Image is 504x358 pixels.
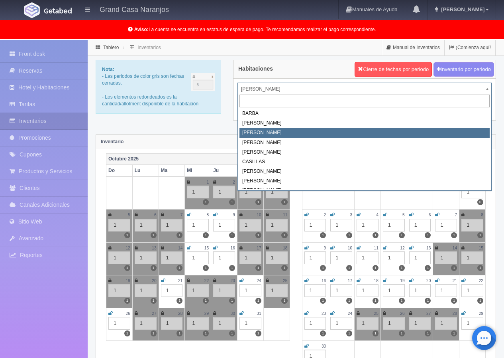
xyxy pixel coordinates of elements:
[239,157,490,167] div: CASILLAS
[239,167,490,176] div: [PERSON_NAME]
[239,176,490,186] div: [PERSON_NAME]
[239,138,490,148] div: [PERSON_NAME]
[239,109,490,119] div: BARBA
[239,128,490,138] div: [PERSON_NAME]
[239,186,490,196] div: [PERSON_NAME]
[239,119,490,128] div: [PERSON_NAME]
[239,148,490,157] div: [PERSON_NAME]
